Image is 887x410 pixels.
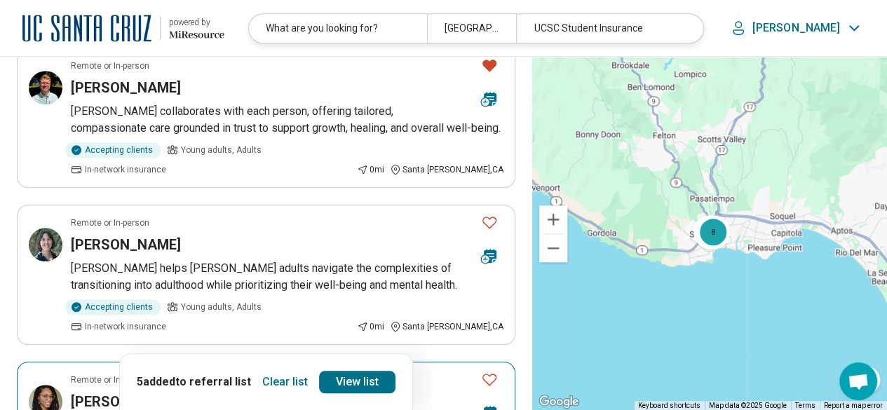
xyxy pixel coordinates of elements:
div: UCSC Student Insurance [516,14,694,43]
div: What are you looking for? [249,14,427,43]
a: View list [319,371,395,393]
span: In-network insurance [85,163,166,176]
span: to referral list [175,375,251,388]
a: Report a map error [824,402,883,409]
div: Accepting clients [65,142,161,158]
button: Favorite [475,208,503,237]
span: Young adults, Adults [181,144,262,156]
button: Favorite [475,51,503,80]
div: 0 mi [357,320,384,333]
p: Remote or In-person [71,217,149,229]
button: Zoom out [539,234,567,262]
div: 0 mi [357,163,384,176]
span: In-network insurance [85,320,166,333]
h3: [PERSON_NAME] [71,235,181,254]
div: powered by [169,16,224,29]
img: University of California at Santa Cruz [22,11,151,45]
p: Remote or In-person [71,60,149,72]
div: Accepting clients [65,299,161,315]
button: Zoom in [539,205,567,233]
div: 8 [696,215,730,249]
p: [PERSON_NAME] [752,21,840,35]
div: [GEOGRAPHIC_DATA], [GEOGRAPHIC_DATA] [427,14,516,43]
button: Clear list [257,371,313,393]
p: [PERSON_NAME] helps [PERSON_NAME] adults navigate the complexities of transitioning into adulthoo... [71,260,503,294]
h3: [PERSON_NAME] [71,78,181,97]
div: Santa [PERSON_NAME] , CA [390,320,503,333]
span: Young adults, Adults [181,301,262,313]
div: Open chat [839,362,877,400]
div: 2 [693,215,727,249]
p: Remote or In-person [71,374,149,386]
p: [PERSON_NAME] collaborates with each person, offering tailored, compassionate care grounded in tr... [71,103,503,137]
span: Map data ©2025 Google [709,402,787,409]
a: Terms (opens in new tab) [795,402,815,409]
div: Santa [PERSON_NAME] , CA [390,163,503,176]
p: 5 added [137,374,251,390]
a: University of California at Santa Cruzpowered by [22,11,224,45]
button: Favorite [475,365,503,394]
